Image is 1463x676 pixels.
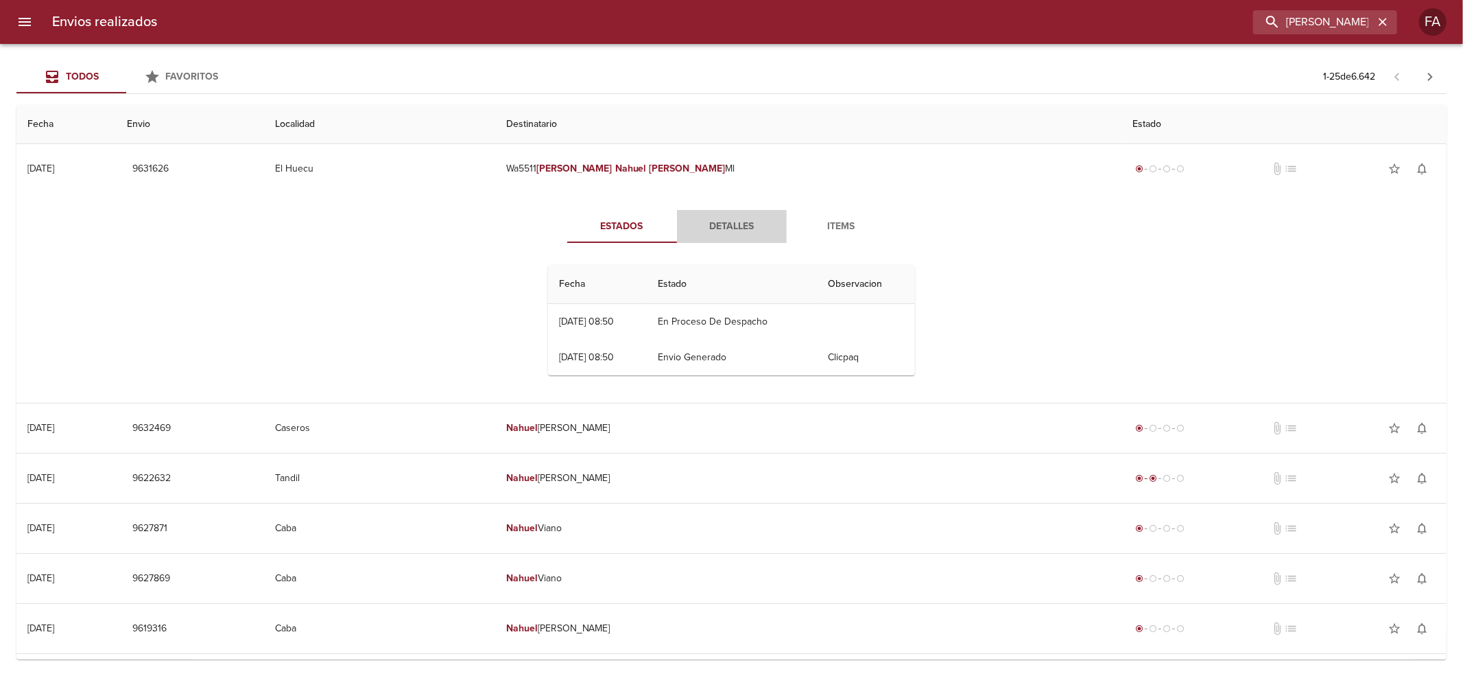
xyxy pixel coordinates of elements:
[1163,524,1171,533] span: radio_button_unchecked
[264,404,495,453] td: Caseros
[795,218,888,235] span: Items
[1388,421,1401,435] span: star_border
[1121,105,1447,144] th: Estado
[1149,524,1157,533] span: radio_button_unchecked
[27,163,54,174] div: [DATE]
[1135,524,1143,533] span: radio_button_checked
[615,163,647,174] em: Nahuel
[1415,162,1429,176] span: notifications_none
[1381,515,1408,542] button: Agregar a favoritos
[495,105,1121,144] th: Destinatario
[1408,515,1436,542] button: Activar notificaciones
[1408,565,1436,592] button: Activar notificaciones
[264,105,495,144] th: Localidad
[506,472,538,484] em: Nahuel
[127,566,176,592] button: 9627869
[127,466,176,491] button: 9622632
[1135,424,1143,432] span: radio_button_checked
[1270,162,1284,176] span: No tiene documentos adjuntos
[27,622,54,634] div: [DATE]
[66,71,99,82] span: Todos
[52,11,157,33] h6: Envios realizados
[1284,421,1298,435] span: No tiene pedido asociado
[506,572,538,584] em: Nahuel
[548,265,915,375] table: Tabla de seguimiento
[1419,8,1447,36] div: Abrir información de usuario
[575,218,669,235] span: Estados
[1284,522,1298,535] span: No tiene pedido asociado
[548,265,647,304] th: Fecha
[127,156,174,182] button: 9631626
[1381,465,1408,492] button: Agregar a favoritos
[1388,162,1401,176] span: star_border
[1132,622,1187,636] div: Generado
[1415,572,1429,585] span: notifications_none
[495,404,1121,453] td: [PERSON_NAME]
[1415,471,1429,485] span: notifications_none
[1284,622,1298,636] span: No tiene pedido asociado
[495,144,1121,194] td: Wa5511 Ml
[506,622,538,634] em: Nahuel
[27,422,54,434] div: [DATE]
[647,340,817,375] td: Envio Generado
[1149,424,1157,432] span: radio_button_unchecked
[132,570,170,587] span: 9627869
[264,504,495,553] td: Caba
[1381,565,1408,592] button: Agregar a favoritos
[1176,625,1185,633] span: radio_button_unchecked
[27,572,54,584] div: [DATE]
[132,161,169,178] span: 9631626
[8,5,41,38] button: menu
[166,71,219,82] span: Favoritos
[132,620,167,638] span: 9619316
[1176,474,1185,482] span: radio_button_unchecked
[650,163,726,174] em: [PERSON_NAME]
[1149,474,1157,482] span: radio_button_checked
[1135,474,1143,482] span: radio_button_checked
[1284,162,1298,176] span: No tiene pedido asociado
[1408,615,1436,642] button: Activar notificaciones
[127,616,172,642] button: 9619316
[1381,415,1408,442] button: Agregar a favoritos
[132,470,171,487] span: 9622632
[1163,165,1171,173] span: radio_button_unchecked
[1135,625,1143,633] span: radio_button_checked
[1149,625,1157,633] span: radio_button_unchecked
[27,472,54,484] div: [DATE]
[1408,465,1436,492] button: Activar notificaciones
[1415,522,1429,535] span: notifications_none
[1284,471,1298,485] span: No tiene pedido asociado
[817,340,915,375] td: Clicpaq
[16,60,236,93] div: Tabs Envios
[495,554,1121,603] td: Viano
[264,454,495,503] td: Tandil
[1270,572,1284,585] span: No tiene documentos adjuntos
[1253,10,1374,34] input: buscar
[1176,524,1185,533] span: radio_button_unchecked
[1388,572,1401,585] span: star_border
[1270,421,1284,435] span: No tiene documentos adjuntos
[1135,165,1143,173] span: radio_button_checked
[132,420,171,437] span: 9632469
[559,351,614,363] div: [DATE] 08:50
[1270,471,1284,485] span: No tiene documentos adjuntos
[1132,471,1187,485] div: Despachado
[1163,625,1171,633] span: radio_button_unchecked
[264,144,495,194] td: El Huecu
[264,604,495,653] td: Caba
[1176,424,1185,432] span: radio_button_unchecked
[1408,415,1436,442] button: Activar notificaciones
[1132,162,1187,176] div: Generado
[1415,421,1429,435] span: notifications_none
[1388,522,1401,535] span: star_border
[506,522,538,534] em: Nahuel
[1381,69,1414,83] span: Pagina anterior
[116,105,264,144] th: Envio
[1163,424,1171,432] span: radio_button_unchecked
[1149,165,1157,173] span: radio_button_unchecked
[1132,421,1187,435] div: Generado
[567,210,896,243] div: Tabs detalle de guia
[1381,155,1408,183] button: Agregar a favoritos
[127,516,173,541] button: 9627871
[1132,572,1187,585] div: Generado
